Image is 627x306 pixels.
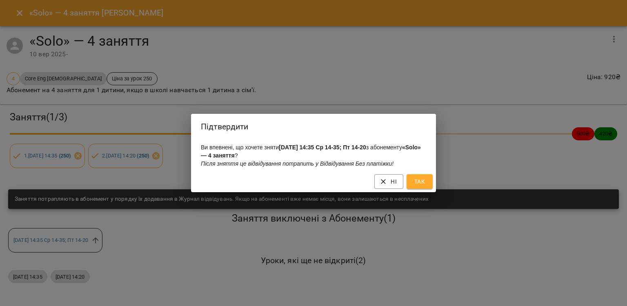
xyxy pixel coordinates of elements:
i: Після зняття це відвідування потрапить у Відвідування Без платіжки! [201,160,394,167]
span: Так [413,177,426,186]
button: Так [407,174,433,189]
span: Ні [381,177,397,186]
h2: Підтвердити [201,120,426,133]
span: Ви впевнені, що хочете зняти з абонементу ? [201,144,421,167]
button: Ні [374,174,403,189]
b: «Solo» — 4 заняття [201,144,421,159]
b: [DATE] 14:35 Ср 14-35; Пт 14-20 [279,144,366,151]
